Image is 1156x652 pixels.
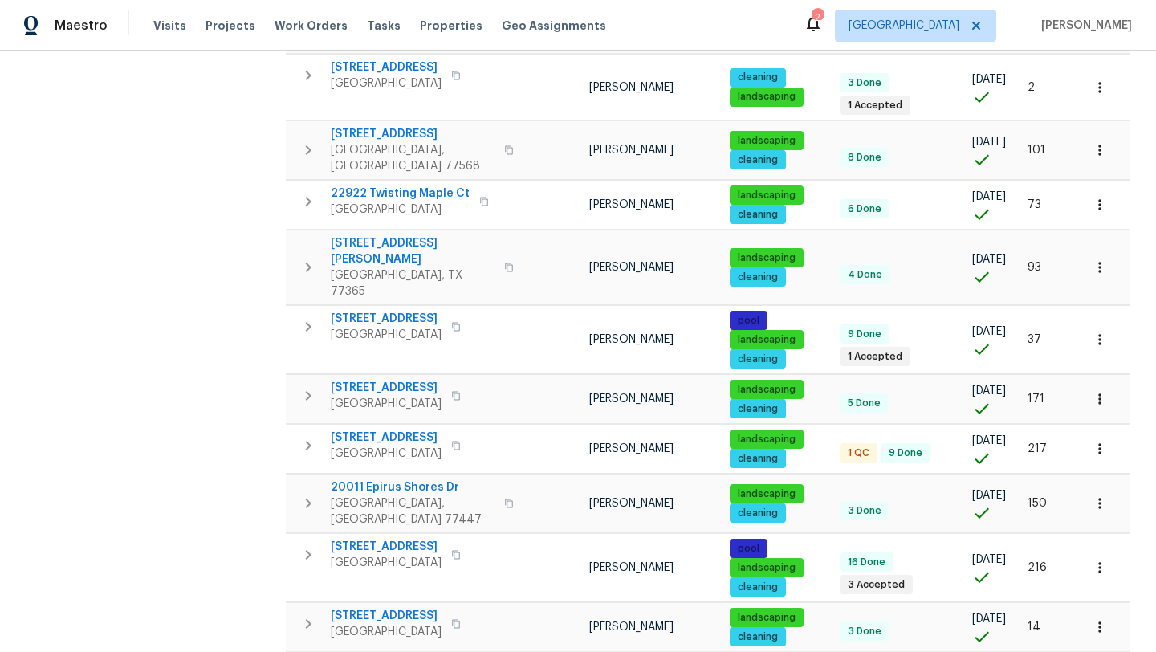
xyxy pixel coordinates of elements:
span: [GEOGRAPHIC_DATA] [849,18,959,34]
span: [DATE] [972,613,1006,625]
span: [DATE] [972,137,1006,148]
span: cleaning [731,581,784,594]
span: [DATE] [972,191,1006,202]
span: Visits [153,18,186,34]
span: [GEOGRAPHIC_DATA] [331,396,442,412]
span: [GEOGRAPHIC_DATA] [331,446,442,462]
span: [DATE] [972,385,1006,397]
span: [DATE] [972,435,1006,446]
span: 20011 Epirus Shores Dr [331,479,495,495]
span: [PERSON_NAME] [589,443,674,454]
span: [GEOGRAPHIC_DATA], [GEOGRAPHIC_DATA] 77568 [331,142,495,174]
span: cleaning [731,452,784,466]
span: cleaning [731,402,784,416]
span: 8 Done [841,151,888,165]
span: landscaping [731,189,802,202]
span: [PERSON_NAME] [1035,18,1132,34]
span: [PERSON_NAME] [589,621,674,633]
span: Geo Assignments [502,18,606,34]
span: landscaping [731,251,802,265]
span: 73 [1028,199,1041,210]
span: 3 Done [841,625,888,638]
span: landscaping [731,611,802,625]
span: landscaping [731,383,802,397]
span: [DATE] [972,554,1006,565]
span: [GEOGRAPHIC_DATA] [331,555,442,571]
span: 1 Accepted [841,350,909,364]
span: 9 Done [882,446,929,460]
span: cleaning [731,71,784,84]
span: 217 [1028,443,1047,454]
span: Properties [420,18,482,34]
span: [DATE] [972,326,1006,337]
span: [PERSON_NAME] [589,145,674,156]
span: [STREET_ADDRESS] [331,608,442,624]
span: 37 [1028,334,1041,345]
span: [GEOGRAPHIC_DATA], TX 77365 [331,267,495,300]
span: [GEOGRAPHIC_DATA] [331,202,470,218]
div: 2 [812,10,823,26]
span: Tasks [367,20,401,31]
span: [PERSON_NAME] [589,82,674,93]
span: [GEOGRAPHIC_DATA] [331,624,442,640]
span: [STREET_ADDRESS] [331,430,442,446]
span: landscaping [731,90,802,104]
span: cleaning [731,208,784,222]
span: 3 Accepted [841,578,911,592]
span: 1 QC [841,446,876,460]
span: landscaping [731,561,802,575]
span: 101 [1028,145,1045,156]
span: 2 [1028,82,1035,93]
span: [STREET_ADDRESS][PERSON_NAME] [331,235,495,267]
span: [PERSON_NAME] [589,262,674,273]
span: [STREET_ADDRESS] [331,311,442,327]
span: 5 Done [841,397,887,410]
span: cleaning [731,630,784,644]
span: 22922 Twisting Maple Ct [331,185,470,202]
span: 3 Done [841,504,888,518]
span: landscaping [731,433,802,446]
span: Projects [206,18,255,34]
span: [STREET_ADDRESS] [331,380,442,396]
span: cleaning [731,271,784,284]
span: Work Orders [275,18,348,34]
span: 9 Done [841,328,888,341]
span: [PERSON_NAME] [589,393,674,405]
span: pool [731,314,766,328]
span: [GEOGRAPHIC_DATA] [331,75,442,92]
span: [GEOGRAPHIC_DATA] [331,327,442,343]
span: [STREET_ADDRESS] [331,126,495,142]
span: landscaping [731,333,802,347]
span: pool [731,542,766,556]
span: [PERSON_NAME] [589,562,674,573]
span: [STREET_ADDRESS] [331,539,442,555]
span: 171 [1028,393,1044,405]
span: [STREET_ADDRESS] [331,59,442,75]
span: 6 Done [841,202,888,216]
span: [PERSON_NAME] [589,334,674,345]
span: 14 [1028,621,1040,633]
span: cleaning [731,507,784,520]
span: Maestro [55,18,108,34]
span: [PERSON_NAME] [589,498,674,509]
span: 150 [1028,498,1047,509]
span: [GEOGRAPHIC_DATA], [GEOGRAPHIC_DATA] 77447 [331,495,495,528]
span: cleaning [731,352,784,366]
span: [DATE] [972,254,1006,265]
span: [PERSON_NAME] [589,199,674,210]
span: cleaning [731,153,784,167]
span: landscaping [731,134,802,148]
span: landscaping [731,487,802,501]
span: 93 [1028,262,1041,273]
span: [DATE] [972,74,1006,85]
span: 1 Accepted [841,99,909,112]
span: [DATE] [972,490,1006,501]
span: 216 [1028,562,1047,573]
span: 4 Done [841,268,889,282]
span: 3 Done [841,76,888,90]
span: 16 Done [841,556,892,569]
